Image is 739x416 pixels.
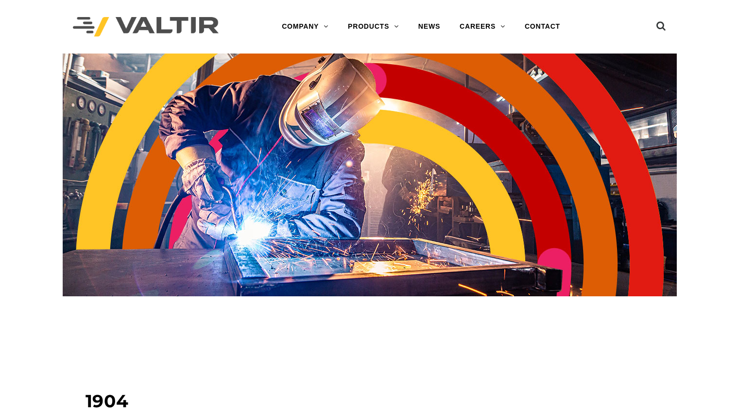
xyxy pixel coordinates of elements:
[409,17,450,36] a: NEWS
[272,17,338,36] a: COMPANY
[73,17,219,37] img: Valtir
[515,17,570,36] a: CONTACT
[86,390,129,412] span: 1904
[63,54,677,296] img: Header_Timeline
[450,17,515,36] a: CAREERS
[338,17,409,36] a: PRODUCTS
